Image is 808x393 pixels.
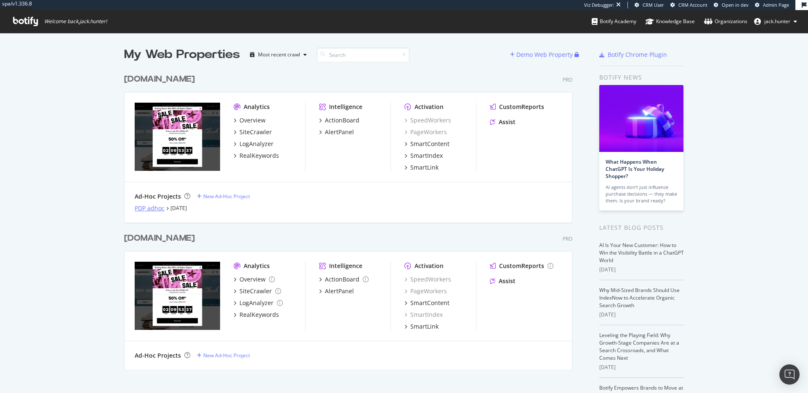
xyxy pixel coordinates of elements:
div: SiteCrawler [239,287,272,295]
div: SmartIndex [410,151,443,160]
a: CRM User [635,2,664,8]
a: [DATE] [170,204,187,212]
div: Analytics [244,103,270,111]
div: Demo Web Property [516,50,573,59]
a: Demo Web Property [510,51,574,58]
div: grid [124,63,579,369]
a: PageWorkers [404,128,447,136]
div: AlertPanel [325,287,354,295]
a: AlertPanel [319,128,354,136]
img: conversedataimport.com [135,262,220,330]
a: RealKeywords [234,151,279,160]
div: AlertPanel [325,128,354,136]
a: Organizations [704,10,747,33]
a: LogAnalyzer [234,140,274,148]
div: Knowledge Base [646,17,695,26]
div: Activation [415,103,444,111]
div: Open Intercom Messenger [779,364,800,385]
div: Most recent crawl [258,52,300,57]
span: Admin Page [763,2,789,8]
a: SmartIndex [404,151,443,160]
div: New Ad-Hoc Project [203,193,250,200]
a: Overview [234,116,266,125]
button: Most recent crawl [247,48,310,61]
a: Admin Page [755,2,789,8]
a: ActionBoard [319,116,359,125]
a: RealKeywords [234,311,279,319]
a: SmartContent [404,299,449,307]
input: Search [317,48,409,62]
a: Botify Academy [592,10,636,33]
div: LogAnalyzer [239,299,274,307]
div: [DOMAIN_NAME] [124,73,195,85]
div: Intelligence [329,262,362,270]
a: SmartLink [404,322,439,331]
div: SmartLink [410,163,439,172]
a: ActionBoard [319,275,369,284]
a: Open in dev [714,2,749,8]
a: SpeedWorkers [404,275,451,284]
div: RealKeywords [239,151,279,160]
a: Leveling the Playing Field: Why Growth-Stage Companies Are at a Search Crossroads, and What Comes... [599,332,679,361]
div: Assist [499,277,516,285]
div: LogAnalyzer [239,140,274,148]
div: Activation [415,262,444,270]
img: www.converse.com [135,103,220,171]
span: Welcome back, jack.hunter ! [44,18,107,25]
div: CustomReports [499,103,544,111]
div: CustomReports [499,262,544,270]
div: Overview [239,275,266,284]
span: jack.hunter [764,18,790,25]
div: Ad-Hoc Projects [135,351,181,360]
a: Assist [490,118,516,126]
a: CRM Account [670,2,707,8]
div: SmartLink [410,322,439,331]
div: [DATE] [599,266,684,274]
div: ActionBoard [325,116,359,125]
a: SmartLink [404,163,439,172]
div: Botify news [599,73,684,82]
a: AI Is Your New Customer: How to Win the Visibility Battle in a ChatGPT World [599,242,684,264]
div: ActionBoard [325,275,359,284]
button: Demo Web Property [510,48,574,61]
div: Organizations [704,17,747,26]
div: Intelligence [329,103,362,111]
a: What Happens When ChatGPT Is Your Holiday Shopper? [606,158,664,180]
a: Knowledge Base [646,10,695,33]
a: [DOMAIN_NAME] [124,73,198,85]
a: Overview [234,275,275,284]
img: What Happens When ChatGPT Is Your Holiday Shopper? [599,85,683,152]
a: SpeedWorkers [404,116,451,125]
a: Why Mid-Sized Brands Should Use IndexNow to Accelerate Organic Search Growth [599,287,680,309]
div: Latest Blog Posts [599,223,684,232]
a: CustomReports [490,262,553,270]
div: Analytics [244,262,270,270]
div: SmartContent [410,140,449,148]
a: Botify Chrome Plugin [599,50,667,59]
a: PageWorkers [404,287,447,295]
a: Assist [490,277,516,285]
span: CRM User [643,2,664,8]
div: [DATE] [599,364,684,371]
a: New Ad-Hoc Project [197,352,250,359]
a: PDP adhoc [135,204,165,212]
div: [DATE] [599,311,684,319]
span: Open in dev [722,2,749,8]
div: Pro [563,235,572,242]
div: Pro [563,76,572,83]
a: LogAnalyzer [234,299,283,307]
a: AlertPanel [319,287,354,295]
div: SiteCrawler [239,128,272,136]
div: Overview [239,116,266,125]
a: SiteCrawler [234,128,272,136]
div: Botify Chrome Plugin [608,50,667,59]
div: SmartContent [410,299,449,307]
a: New Ad-Hoc Project [197,193,250,200]
a: SmartIndex [404,311,443,319]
